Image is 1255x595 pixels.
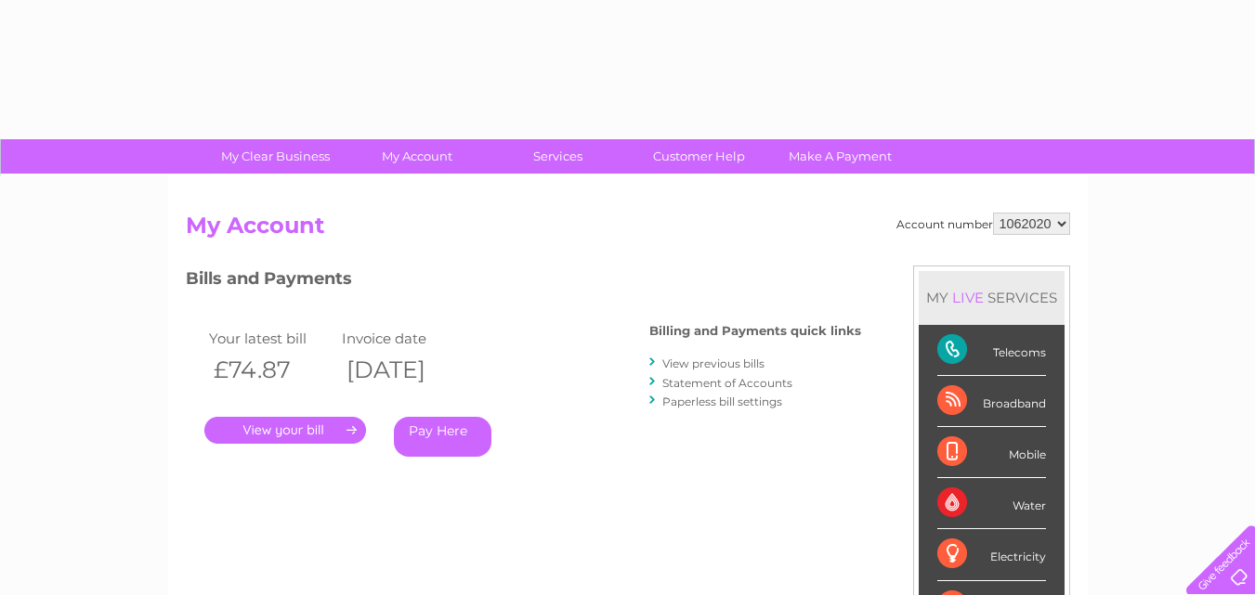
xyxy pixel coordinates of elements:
[662,376,792,390] a: Statement of Accounts
[337,351,471,389] th: [DATE]
[662,356,765,370] a: View previous bills
[937,376,1046,427] div: Broadband
[337,326,471,351] td: Invoice date
[340,139,493,174] a: My Account
[662,395,782,408] a: Paperless bill settings
[937,325,1046,376] div: Telecoms
[919,271,1065,324] div: MY SERVICES
[199,139,352,174] a: My Clear Business
[204,351,338,389] th: £74.87
[764,139,917,174] a: Make A Payment
[937,478,1046,529] div: Water
[896,213,1070,235] div: Account number
[937,427,1046,478] div: Mobile
[186,213,1070,248] h2: My Account
[622,139,776,174] a: Customer Help
[948,289,987,306] div: LIVE
[204,326,338,351] td: Your latest bill
[481,139,634,174] a: Services
[649,324,861,338] h4: Billing and Payments quick links
[186,265,861,298] h3: Bills and Payments
[204,417,366,444] a: .
[937,529,1046,580] div: Electricity
[394,417,491,457] a: Pay Here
